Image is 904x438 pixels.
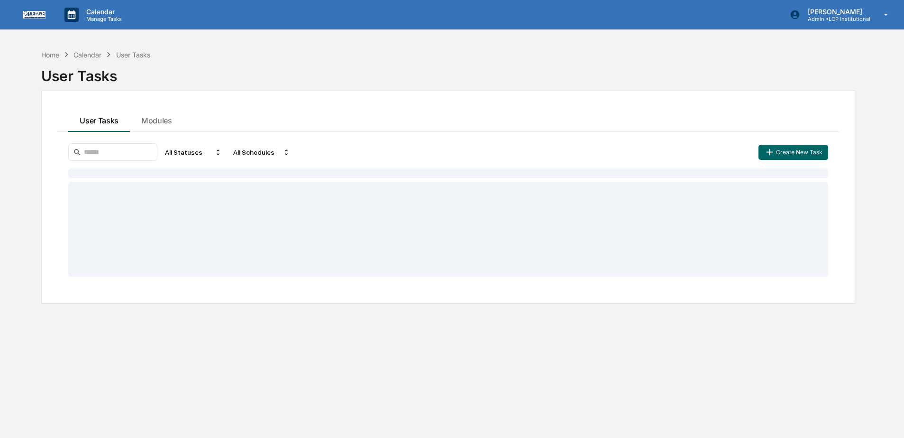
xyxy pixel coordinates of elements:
button: User Tasks [68,106,130,132]
div: Home [41,51,59,59]
p: Admin • LCP Institutional [800,16,870,22]
p: [PERSON_NAME] [800,8,870,16]
img: logo [23,11,46,18]
p: Manage Tasks [79,16,127,22]
div: Calendar [73,51,101,59]
button: Create New Task [758,145,828,160]
p: Calendar [79,8,127,16]
div: User Tasks [41,60,855,84]
div: All Statuses [161,145,226,160]
button: Modules [130,106,183,132]
div: All Schedules [229,145,294,160]
div: User Tasks [116,51,150,59]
